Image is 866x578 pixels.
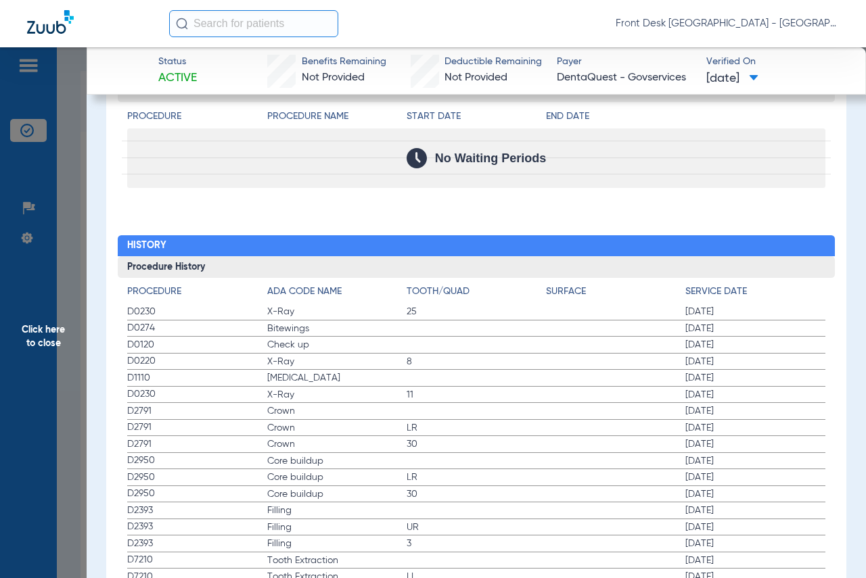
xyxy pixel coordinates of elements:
span: [DATE] [685,322,825,335]
span: D2950 [127,454,267,468]
span: 30 [407,437,546,451]
h4: Surface [546,285,685,299]
span: Crown [267,437,407,451]
h2: History [118,235,834,257]
span: [DATE] [685,537,825,550]
span: LR [407,471,546,484]
h4: ADA Code Name [267,285,407,299]
img: Zuub Logo [27,10,74,34]
span: [DATE] [685,305,825,318]
span: Benefits Remaining [302,55,386,69]
app-breakdown-title: Procedure [127,110,267,128]
span: Core buildup [267,454,407,468]
app-breakdown-title: Tooth/Quad [407,285,546,304]
input: Search for patients [169,10,338,37]
span: [MEDICAL_DATA] [267,371,407,385]
span: D2393 [127,520,267,534]
span: D0230 [127,305,267,319]
span: [DATE] [685,355,825,368]
span: D2791 [127,420,267,435]
span: X-Ray [267,388,407,402]
span: D7210 [127,553,267,567]
span: LR [407,421,546,435]
span: [DATE] [685,388,825,402]
span: 11 [407,388,546,402]
span: Not Provided [445,72,507,83]
span: 25 [407,305,546,318]
span: Crown [267,421,407,435]
span: DentaQuest - Govservices [557,70,694,87]
app-breakdown-title: Service Date [685,285,825,304]
span: D0220 [127,354,267,368]
span: [DATE] [685,404,825,418]
span: Filling [267,504,407,517]
span: X-Ray [267,355,407,368]
span: Core buildup [267,471,407,484]
span: Crown [267,404,407,418]
span: D0120 [127,338,267,352]
span: [DATE] [685,487,825,501]
h3: Procedure History [118,256,834,278]
span: [DATE] [706,70,758,87]
span: [DATE] [685,437,825,451]
span: X-Ray [267,305,407,318]
img: Calendar [407,148,427,168]
span: Filling [267,537,407,550]
span: D2950 [127,471,267,485]
app-breakdown-title: Start Date [407,110,546,128]
span: 3 [407,537,546,550]
span: [DATE] [685,421,825,435]
h4: Procedure [127,110,267,124]
span: Tooth Extraction [267,554,407,567]
span: Front Desk [GEOGRAPHIC_DATA] - [GEOGRAPHIC_DATA] | My Community Dental Centers [616,17,839,30]
span: Filling [267,521,407,534]
span: 30 [407,487,546,501]
span: D1110 [127,371,267,385]
app-breakdown-title: End Date [546,110,825,128]
span: No Waiting Periods [435,151,546,165]
span: UR [407,521,546,534]
span: Bitewings [267,322,407,335]
span: D0274 [127,321,267,335]
h4: Service Date [685,285,825,299]
span: D2950 [127,487,267,501]
span: Active [158,70,197,87]
span: Payer [557,55,694,69]
span: [DATE] [685,554,825,567]
span: D2393 [127,504,267,518]
iframe: Chat Widget [798,513,866,578]
span: 8 [407,355,546,368]
span: D2393 [127,537,267,551]
app-breakdown-title: Surface [546,285,685,304]
span: Verified On [706,55,844,69]
span: Check up [267,338,407,352]
span: [DATE] [685,471,825,484]
span: D0230 [127,387,267,402]
app-breakdown-title: Procedure Name [267,110,407,128]
span: [DATE] [685,338,825,352]
span: [DATE] [685,521,825,534]
img: Search Icon [176,18,188,30]
span: D2791 [127,404,267,418]
h4: Procedure [127,285,267,299]
span: [DATE] [685,454,825,468]
span: Deductible Remaining [445,55,542,69]
h4: Procedure Name [267,110,407,124]
span: Not Provided [302,72,365,83]
span: [DATE] [685,504,825,517]
span: D2791 [127,437,267,452]
h4: Start Date [407,110,546,124]
h4: Tooth/Quad [407,285,546,299]
span: Status [158,55,197,69]
app-breakdown-title: ADA Code Name [267,285,407,304]
span: Core buildup [267,487,407,501]
span: [DATE] [685,371,825,385]
h4: End Date [546,110,825,124]
app-breakdown-title: Procedure [127,285,267,304]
